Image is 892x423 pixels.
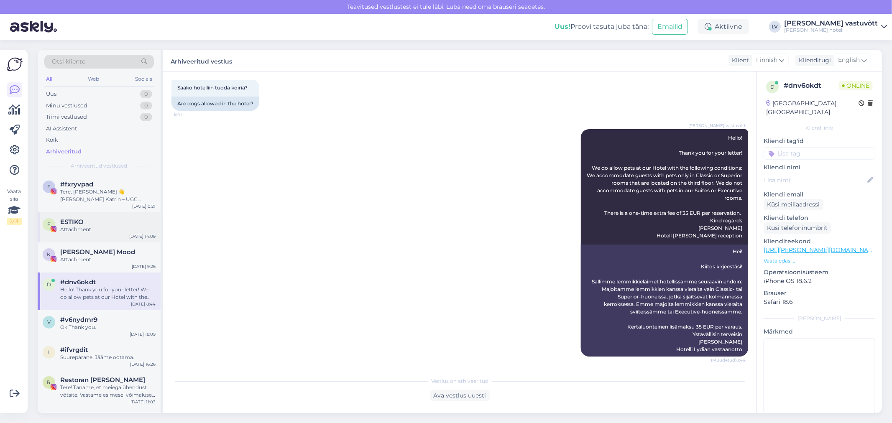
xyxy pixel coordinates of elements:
[764,257,875,265] p: Vaata edasi ...
[44,74,54,84] div: All
[769,21,781,33] div: LV
[784,20,878,27] div: [PERSON_NAME] vastuvõtt
[555,22,649,32] div: Proovi tasuta juba täna:
[177,84,248,91] span: Saako hotelliin tuoda koiria?
[652,19,688,35] button: Emailid
[555,23,570,31] b: Uus!
[60,354,156,361] div: Suurepärane! Jääme ootama.
[140,113,152,121] div: 0
[756,56,777,65] span: Finnish
[784,27,878,33] div: [PERSON_NAME] hotell
[130,361,156,367] div: [DATE] 16:26
[60,218,84,226] span: ESTIKO
[764,124,875,132] div: Kliendi info
[764,176,866,185] input: Lisa nimi
[46,136,58,144] div: Kõik
[60,286,156,301] div: Hello! Thank you for your letter! We do allow pets at our Hotel with the following conditions: We...
[60,278,96,286] span: #dnv6okdt
[764,190,875,199] p: Kliendi email
[766,99,859,117] div: [GEOGRAPHIC_DATA], [GEOGRAPHIC_DATA]
[133,74,154,84] div: Socials
[47,251,51,257] span: K
[764,147,875,160] input: Lisa tag
[60,346,88,354] span: #ifvrgdit
[764,199,823,210] div: Küsi meiliaadressi
[7,188,22,225] div: Vaata siia
[60,256,156,263] div: Attachment
[711,357,746,363] span: (Muudetud) 8:44
[7,218,22,225] div: 2 / 3
[60,376,145,384] span: Restoran Hõlm
[174,111,205,117] span: 8:41
[140,102,152,110] div: 0
[698,19,749,34] div: Aktiivne
[838,56,860,65] span: English
[132,263,156,270] div: [DATE] 9:26
[764,268,875,277] p: Operatsioonisüsteem
[47,281,51,288] span: d
[764,246,879,254] a: [URL][PERSON_NAME][DOMAIN_NAME]
[132,203,156,209] div: [DATE] 0:21
[171,55,232,66] label: Arhiveeritud vestlus
[60,384,156,399] div: Tere! Täname, et meiega ühendust võtsite. Vastame esimesel võimalusel. Laudu on võimalik broneeri...
[60,316,97,324] span: #v6nydmr9
[784,81,839,91] div: # dnv6okdt
[60,226,156,233] div: Attachment
[764,163,875,172] p: Kliendi nimi
[688,122,746,129] span: [PERSON_NAME] vastuvõtt
[764,289,875,298] p: Brauser
[764,137,875,145] p: Kliendi tag'id
[47,183,51,190] span: f
[171,97,259,111] div: Are dogs allowed in the hotel?
[60,324,156,331] div: Ok Thank you.
[52,57,85,66] span: Otsi kliente
[129,233,156,240] div: [DATE] 14:09
[431,377,488,385] span: Vestlus on arhiveeritud
[764,298,875,306] p: Safari 18.6
[60,181,93,188] span: #fxryvpad
[87,74,101,84] div: Web
[764,315,875,322] div: [PERSON_NAME]
[71,162,128,170] span: Arhiveeritud vestlused
[46,90,56,98] div: Uus
[764,237,875,246] p: Klienditeekond
[47,221,51,227] span: E
[60,248,135,256] span: Kittle Mood
[131,301,156,307] div: [DATE] 8:44
[46,102,87,110] div: Minu vestlused
[430,390,490,401] div: Ava vestlus uuesti
[581,245,748,357] div: Hei! Kiitos kirjeestäsi! Sallimme lemmikkieläimet hotellissamme seuraavin ehdoin: Majoitamme lemm...
[48,349,50,355] span: i
[764,277,875,285] p: iPhone OS 18.6.2
[46,113,87,121] div: Tiimi vestlused
[770,84,774,90] span: d
[60,188,156,203] div: Tere, [PERSON_NAME] 👋 [PERSON_NAME] Katrin – UGC sisulooja ja juuksur, aga lisaks loon ka perega ...
[728,56,749,65] div: Klient
[839,81,873,90] span: Online
[784,20,887,33] a: [PERSON_NAME] vastuvõtt[PERSON_NAME] hotell
[130,399,156,405] div: [DATE] 11:03
[47,319,51,325] span: v
[764,327,875,336] p: Märkmed
[46,148,82,156] div: Arhiveeritud
[47,379,51,385] span: R
[764,214,875,222] p: Kliendi telefon
[795,56,831,65] div: Klienditugi
[764,222,831,234] div: Küsi telefoninumbrit
[130,331,156,337] div: [DATE] 18:09
[7,56,23,72] img: Askly Logo
[46,125,77,133] div: AI Assistent
[140,90,152,98] div: 0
